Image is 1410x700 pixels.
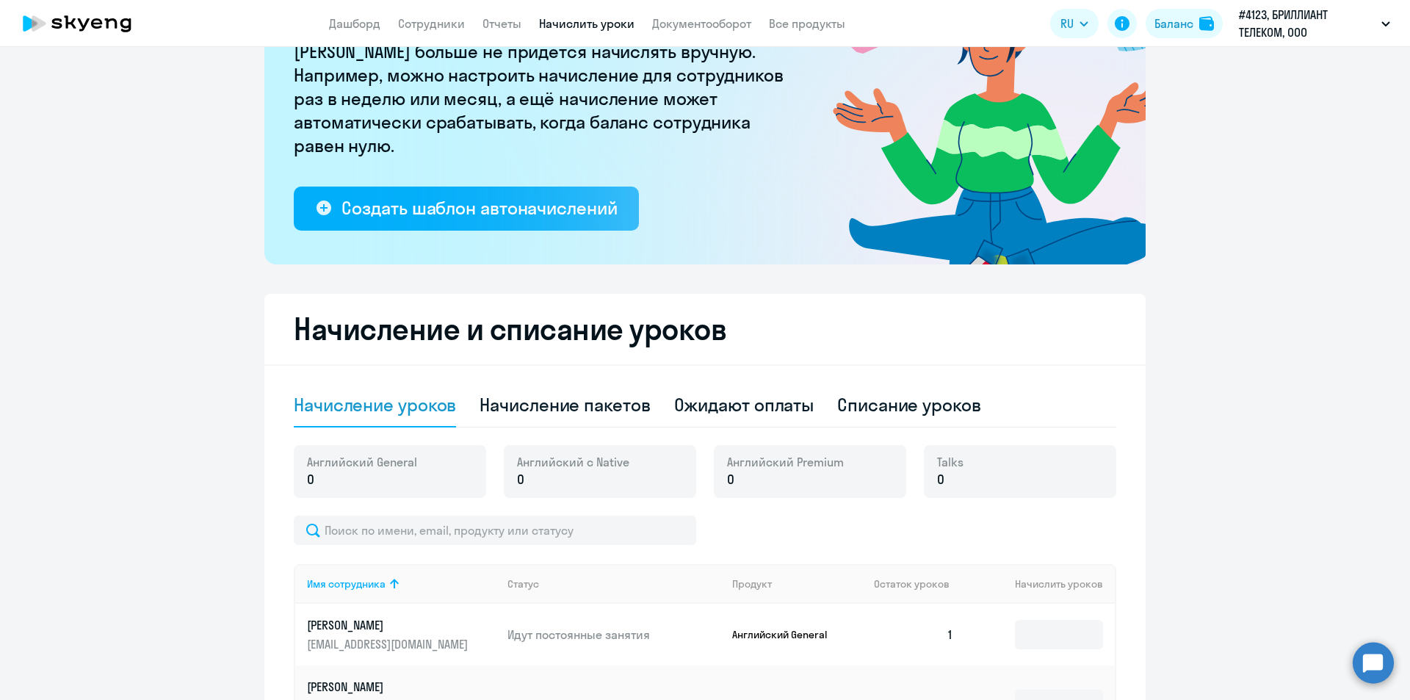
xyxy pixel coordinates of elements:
[294,311,1116,347] h2: Начисление и списание уроков
[837,393,981,416] div: Списание уроков
[1239,6,1375,41] p: #4123, БРИЛЛИАНТ ТЕЛЕКОМ, ООО
[307,577,386,591] div: Имя сотрудника
[732,577,863,591] div: Продукт
[539,16,634,31] a: Начислить уроки
[307,470,314,489] span: 0
[294,40,793,157] p: [PERSON_NAME] больше не придётся начислять вручную. Например, можно настроить начисление для сотр...
[937,454,963,470] span: Talks
[769,16,845,31] a: Все продукты
[732,577,772,591] div: Продукт
[727,454,844,470] span: Английский Premium
[307,617,496,652] a: [PERSON_NAME][EMAIL_ADDRESS][DOMAIN_NAME]
[329,16,380,31] a: Дашборд
[294,393,456,416] div: Начисление уроков
[398,16,465,31] a: Сотрудники
[517,470,524,489] span: 0
[1060,15,1074,32] span: RU
[862,604,965,665] td: 1
[1050,9,1099,38] button: RU
[652,16,751,31] a: Документооборот
[507,577,539,591] div: Статус
[507,627,720,643] p: Идут постоянные занятия
[294,187,639,231] button: Создать шаблон автоначислений
[517,454,629,470] span: Английский с Native
[294,516,696,545] input: Поиск по имени, email, продукту или статусу
[1232,6,1398,41] button: #4123, БРИЛЛИАНТ ТЕЛЕКОМ, ООО
[727,470,734,489] span: 0
[1154,15,1193,32] div: Баланс
[874,577,965,591] div: Остаток уроков
[482,16,521,31] a: Отчеты
[307,636,471,652] p: [EMAIL_ADDRESS][DOMAIN_NAME]
[307,617,471,633] p: [PERSON_NAME]
[480,393,650,416] div: Начисление пакетов
[307,454,417,470] span: Английский General
[732,628,842,641] p: Английский General
[1146,9,1223,38] button: Балансbalance
[341,196,617,220] div: Создать шаблон автоначислений
[1199,16,1214,31] img: balance
[874,577,950,591] span: Остаток уроков
[307,679,471,695] p: [PERSON_NAME]
[965,564,1115,604] th: Начислить уроков
[674,393,814,416] div: Ожидают оплаты
[307,577,496,591] div: Имя сотрудника
[937,470,944,489] span: 0
[507,577,720,591] div: Статус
